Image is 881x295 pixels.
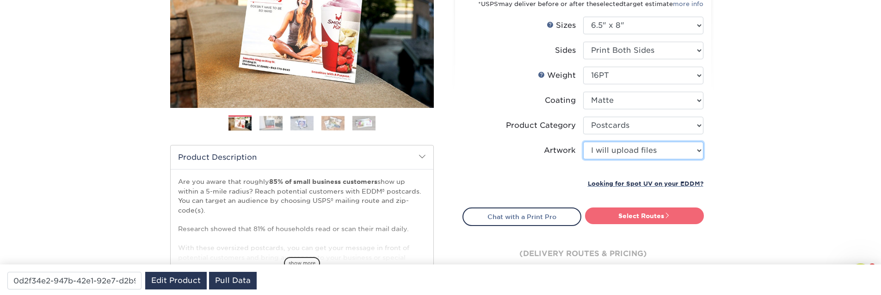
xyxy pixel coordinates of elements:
[545,95,576,106] div: Coating
[209,272,257,289] a: Pull Data
[352,116,376,130] img: EDDM 05
[544,145,576,156] div: Artwork
[171,145,433,169] h2: Product Description
[321,116,345,130] img: EDDM 04
[597,0,623,7] span: selected
[145,272,207,289] a: Edit Product
[462,207,581,226] a: Chat with a Print Pro
[259,116,283,130] img: EDDM 02
[498,2,499,5] sup: ®
[506,120,576,131] div: Product Category
[850,264,872,286] iframe: Intercom live chat
[869,264,876,271] span: 1
[284,257,320,270] span: show more
[555,45,576,56] div: Sides
[588,179,703,188] a: Looking for Spot UV on your EDDM?
[588,180,703,187] small: Looking for Spot UV on your EDDM?
[585,207,704,224] a: Select Routes
[547,20,576,31] div: Sizes
[538,70,576,81] div: Weight
[478,0,703,7] small: *USPS may deliver before or after the target estimate
[673,0,703,7] a: more info
[462,226,704,282] div: (delivery routes & pricing)
[228,116,252,132] img: EDDM 01
[269,178,377,185] strong: 85% of small business customers
[290,116,314,130] img: EDDM 03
